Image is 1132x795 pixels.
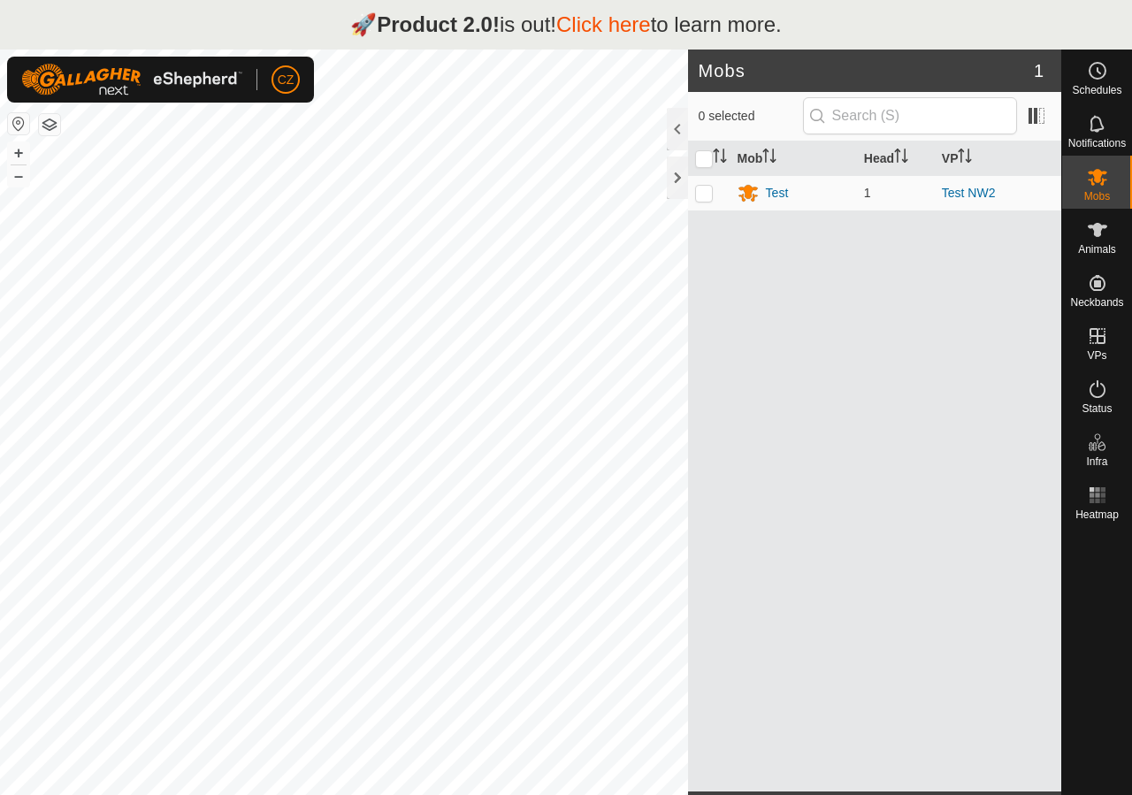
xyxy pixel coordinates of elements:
img: Gallagher Logo [21,64,242,96]
th: Head [857,141,935,176]
a: Click here [556,12,651,36]
span: Heatmap [1075,509,1119,520]
span: Infra [1086,456,1107,467]
p-sorticon: Activate to sort [894,151,908,165]
p-sorticon: Activate to sort [713,151,727,165]
span: 0 selected [699,107,803,126]
span: Status [1082,403,1112,414]
span: 1 [864,186,871,200]
strong: Product 2.0! [377,12,500,36]
th: Mob [730,141,857,176]
h2: Mobs [699,60,1034,81]
span: 1 [1034,57,1044,84]
p-sorticon: Activate to sort [958,151,972,165]
p-sorticon: Activate to sort [762,151,776,165]
th: VP [935,141,1061,176]
span: Notifications [1068,138,1126,149]
button: + [8,142,29,164]
div: Test [766,184,789,203]
button: – [8,165,29,187]
span: CZ [278,71,294,89]
span: VPs [1087,350,1106,361]
span: Neckbands [1070,297,1123,308]
input: Search (S) [803,97,1017,134]
span: Mobs [1084,191,1110,202]
p: 🚀 is out! to learn more. [350,9,782,41]
button: Reset Map [8,113,29,134]
span: Schedules [1072,85,1121,96]
span: Animals [1078,244,1116,255]
a: Test NW2 [942,186,996,200]
button: Map Layers [39,114,60,135]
